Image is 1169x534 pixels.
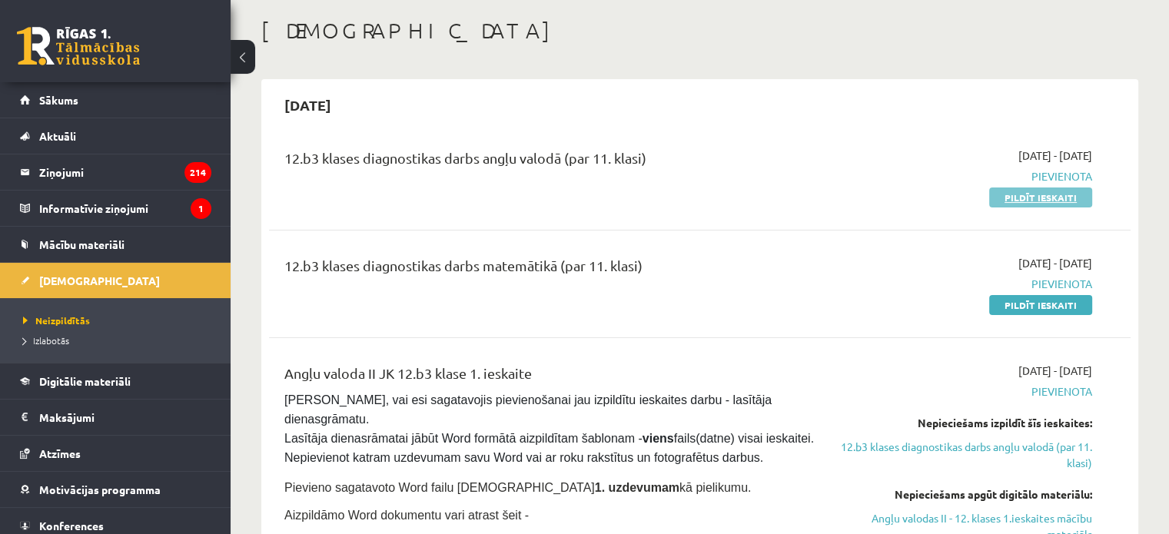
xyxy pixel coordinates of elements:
[20,363,211,399] a: Digitālie materiāli
[39,93,78,107] span: Sākums
[39,154,211,190] legend: Ziņojumi
[269,87,347,123] h2: [DATE]
[261,18,1138,44] h1: [DEMOGRAPHIC_DATA]
[20,82,211,118] a: Sākums
[643,432,674,445] strong: viens
[39,191,211,226] legend: Informatīvie ziņojumi
[839,168,1092,184] span: Pievienota
[23,313,215,327] a: Neizpildītās
[39,274,160,287] span: [DEMOGRAPHIC_DATA]
[284,148,815,176] div: 12.b3 klases diagnostikas darbs angļu valodā (par 11. klasi)
[20,263,211,298] a: [DEMOGRAPHIC_DATA]
[39,400,211,435] legend: Maksājumi
[20,118,211,154] a: Aktuāli
[284,255,815,284] div: 12.b3 klases diagnostikas darbs matemātikā (par 11. klasi)
[23,333,215,347] a: Izlabotās
[39,519,104,532] span: Konferences
[284,481,751,494] span: Pievieno sagatavoto Word failu [DEMOGRAPHIC_DATA] kā pielikumu.
[1018,363,1092,379] span: [DATE] - [DATE]
[839,276,1092,292] span: Pievienota
[284,509,529,522] span: Aizpildāmo Word dokumentu vari atrast šeit -
[839,383,1092,400] span: Pievienota
[39,129,76,143] span: Aktuāli
[20,227,211,262] a: Mācību materiāli
[839,439,1092,471] a: 12.b3 klases diagnostikas darbs angļu valodā (par 11. klasi)
[1018,148,1092,164] span: [DATE] - [DATE]
[184,162,211,183] i: 214
[20,154,211,190] a: Ziņojumi214
[20,472,211,507] a: Motivācijas programma
[20,436,211,471] a: Atzīmes
[839,486,1092,502] div: Nepieciešams apgūt digitālo materiālu:
[989,295,1092,315] a: Pildīt ieskaiti
[23,334,69,347] span: Izlabotās
[39,446,81,460] span: Atzīmes
[284,393,817,464] span: [PERSON_NAME], vai esi sagatavojis pievienošanai jau izpildītu ieskaites darbu - lasītāja dienasg...
[17,27,140,65] a: Rīgas 1. Tālmācības vidusskola
[839,415,1092,431] div: Nepieciešams izpildīt šīs ieskaites:
[20,400,211,435] a: Maksājumi
[595,481,679,494] strong: 1. uzdevumam
[1018,255,1092,271] span: [DATE] - [DATE]
[39,483,161,496] span: Motivācijas programma
[191,198,211,219] i: 1
[39,374,131,388] span: Digitālie materiāli
[284,363,815,391] div: Angļu valoda II JK 12.b3 klase 1. ieskaite
[39,237,125,251] span: Mācību materiāli
[989,187,1092,207] a: Pildīt ieskaiti
[23,314,90,327] span: Neizpildītās
[20,191,211,226] a: Informatīvie ziņojumi1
